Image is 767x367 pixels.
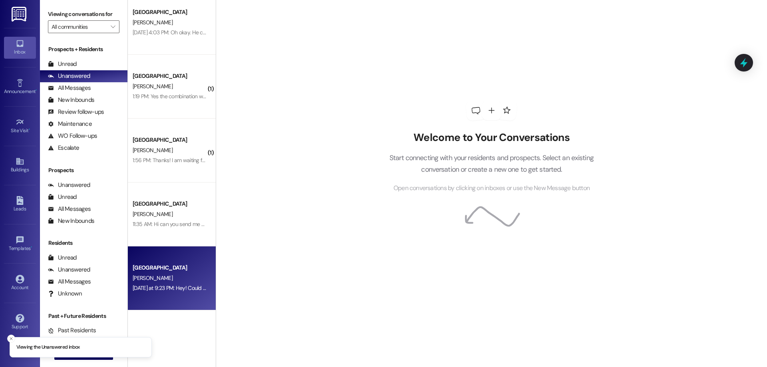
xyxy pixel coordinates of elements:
[48,96,94,104] div: New Inbounds
[16,344,80,351] p: Viewing the Unanswered inbox
[4,155,36,176] a: Buildings
[133,157,400,164] div: 1:56 PM: Thanks! I am waiting for the [PERSON_NAME] to show up in my account and the code. Hopefu...
[133,210,173,218] span: [PERSON_NAME]
[40,239,127,247] div: Residents
[133,274,173,282] span: [PERSON_NAME]
[4,233,36,255] a: Templates •
[133,264,207,272] div: [GEOGRAPHIC_DATA]
[7,335,15,343] button: Close toast
[111,24,115,30] i: 
[40,45,127,54] div: Prospects + Residents
[4,115,36,137] a: Site Visit •
[133,200,207,208] div: [GEOGRAPHIC_DATA]
[133,19,173,26] span: [PERSON_NAME]
[48,72,90,80] div: Unanswered
[40,166,127,175] div: Prospects
[377,131,606,144] h2: Welcome to Your Conversations
[133,284,280,292] div: [DATE] at 9:23 PM: Hey! Could you tell me how tall the beds are?
[133,83,173,90] span: [PERSON_NAME]
[48,132,97,140] div: WO Follow-ups
[48,120,92,128] div: Maintenance
[133,8,207,16] div: [GEOGRAPHIC_DATA]
[4,311,36,333] a: Support
[48,84,91,92] div: All Messages
[133,93,413,100] div: 1:19 PM: Yes the combination would be great! And yes both the pass and payment plan would be grea...
[48,326,96,335] div: Past Residents
[48,266,90,274] div: Unanswered
[48,290,82,298] div: Unknown
[48,108,104,116] div: Review follow-ups
[48,8,119,20] label: Viewing conversations for
[48,60,77,68] div: Unread
[393,183,590,193] span: Open conversations by clicking on inboxes or use the New Message button
[48,254,77,262] div: Unread
[48,193,77,201] div: Unread
[377,152,606,175] p: Start connecting with your residents and prospects. Select an existing conversation or create a n...
[48,181,90,189] div: Unanswered
[52,20,107,33] input: All communities
[48,205,91,213] div: All Messages
[133,136,207,144] div: [GEOGRAPHIC_DATA]
[36,87,37,93] span: •
[12,7,28,22] img: ResiDesk Logo
[133,72,207,80] div: [GEOGRAPHIC_DATA]
[133,29,588,36] div: [DATE] 4:03 PM: Oh okay. He can look at his BYUI account. The rocketdog one is mine (his mom). He...
[4,272,36,294] a: Account
[48,217,94,225] div: New Inbounds
[133,147,173,154] span: [PERSON_NAME]
[48,144,79,152] div: Escalate
[133,220,248,228] div: 11:35 AM: Hi can you send me a copy of my lease?
[4,37,36,58] a: Inbox
[4,194,36,215] a: Leads
[48,278,91,286] div: All Messages
[31,244,32,250] span: •
[29,127,30,132] span: •
[40,312,127,320] div: Past + Future Residents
